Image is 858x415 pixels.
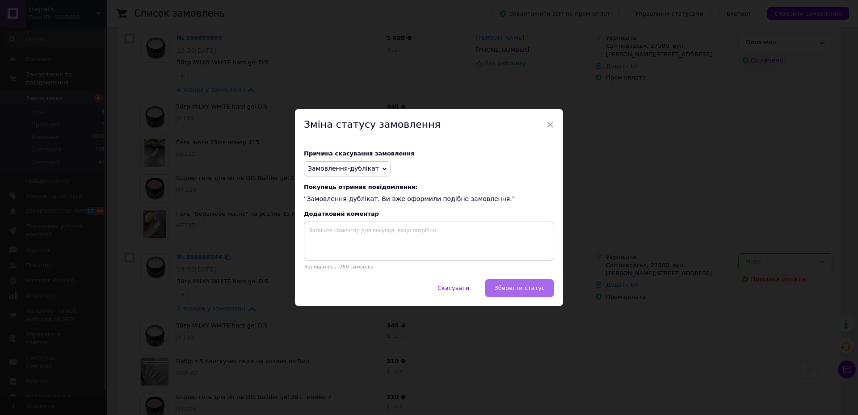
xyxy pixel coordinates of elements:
p: Залишилось: 250 символів [304,264,554,270]
button: Скасувати [428,279,479,297]
span: Скасувати [437,285,469,291]
span: × [546,117,554,132]
span: Покупець отримає повідомлення: [304,184,554,190]
div: Зміна статусу замовлення [295,109,563,141]
span: Замовлення-дублікат [308,165,379,172]
button: Зберегти статус [485,279,554,297]
div: "Замовлення-дублікат. Ви вже оформили подібне замовлення." [304,184,554,204]
div: Причина скасування замовлення [304,150,554,157]
span: Зберегти статус [494,285,545,291]
div: Додатковий коментар [304,210,554,217]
